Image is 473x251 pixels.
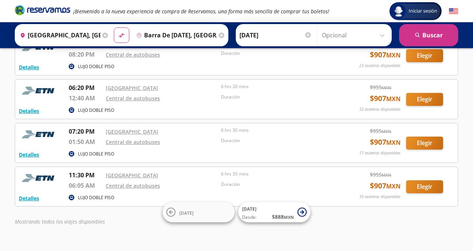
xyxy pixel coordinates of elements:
button: English [449,7,458,16]
span: $ 955 [370,83,391,91]
p: 6 hrs 30 mins [221,127,333,134]
span: [DATE] [242,206,256,212]
button: Elegir [406,137,443,150]
p: 11:30 PM [69,171,102,180]
p: 17 asientos disponibles [359,150,401,156]
p: 6 hrs 20 mins [221,83,333,90]
button: [DATE] [163,202,235,222]
p: Duración [221,50,333,57]
a: Brand Logo [15,4,70,18]
button: Detalles [19,107,39,115]
input: Elegir Fecha [239,26,312,44]
button: Detalles [19,63,39,71]
img: RESERVAMOS [19,127,59,142]
button: Detalles [19,151,39,158]
button: Buscar [399,24,458,46]
small: MXN [386,51,401,59]
a: Central de autobuses [106,138,160,145]
span: $ 907 [370,180,401,191]
small: MXN [386,182,401,190]
span: $ 907 [370,93,401,104]
em: Mostrando todos los viajes disponibles [15,218,105,225]
input: Buscar Origen [17,26,101,44]
p: 23 asientos disponibles [359,63,401,69]
img: RESERVAMOS [19,171,59,185]
p: Duración [221,137,333,144]
p: LUJO DOBLE PISO [78,63,114,70]
i: Brand Logo [15,4,70,16]
button: Detalles [19,194,39,202]
p: LUJO DOBLE PISO [78,151,114,157]
input: Opcional [322,26,388,44]
a: [GEOGRAPHIC_DATA] [106,172,158,179]
small: MXN [386,138,401,147]
p: 08:20 PM [69,50,102,59]
a: Central de autobuses [106,182,160,189]
button: [DATE]Desde:$888MXN [238,202,310,222]
small: MXN [382,172,391,178]
span: $ 955 [370,127,391,135]
span: $ 907 [370,49,401,60]
span: $ 888 [272,213,294,221]
a: [GEOGRAPHIC_DATA] [106,128,158,135]
span: [DATE] [179,210,194,216]
a: Central de autobuses [106,51,160,58]
p: Duración [221,94,333,100]
a: [GEOGRAPHIC_DATA] [106,84,158,91]
p: LUJO DOBLE PISO [78,107,114,114]
img: RESERVAMOS [19,83,59,98]
p: 07:20 PM [69,127,102,136]
p: 06:05 AM [69,181,102,190]
p: LUJO DOBLE PISO [78,194,114,201]
small: MXN [382,128,391,134]
small: MXN [382,85,391,90]
button: Elegir [406,93,443,106]
span: $ 955 [370,171,391,178]
small: MXN [284,214,294,220]
p: 06:20 PM [69,83,102,92]
p: 6 hrs 35 mins [221,171,333,177]
p: Duración [221,181,333,188]
button: Elegir [406,180,443,193]
p: 35 asientos disponibles [359,194,401,200]
span: Desde: [242,214,256,221]
p: 12:40 AM [69,94,102,103]
small: MXN [386,95,401,103]
span: $ 907 [370,137,401,148]
p: 01:50 AM [69,137,102,146]
span: Iniciar sesión [406,7,440,15]
input: Buscar Destino [133,26,217,44]
a: Central de autobuses [106,95,160,102]
p: 32 asientos disponibles [359,106,401,113]
button: Elegir [406,49,443,62]
em: ¡Bienvenido a la nueva experiencia de compra de Reservamos, una forma más sencilla de comprar tus... [73,8,329,15]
